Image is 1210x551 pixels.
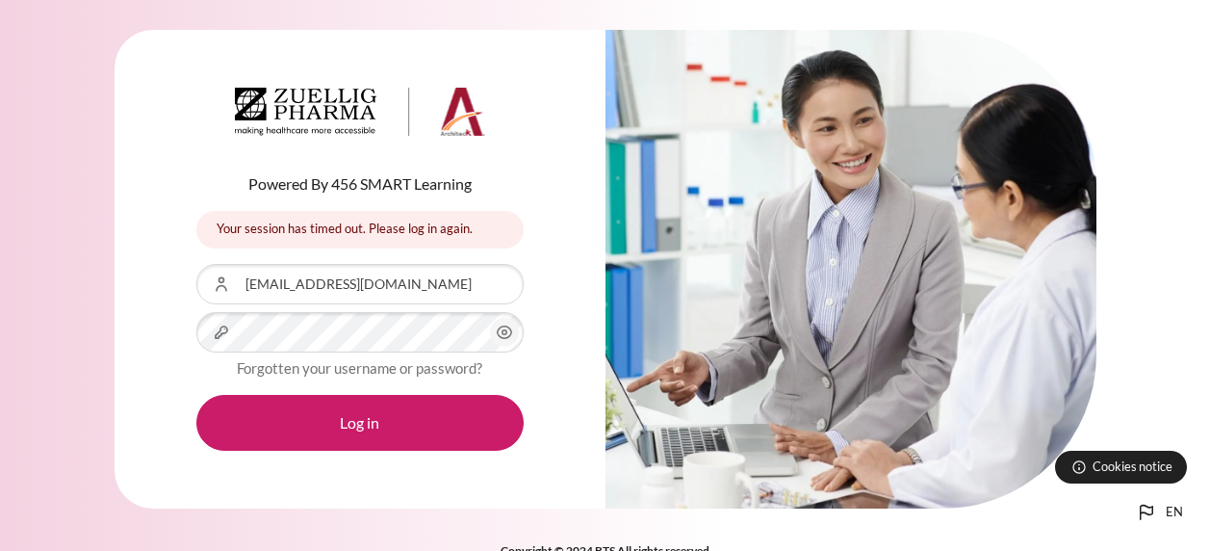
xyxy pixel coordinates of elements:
[235,88,485,144] a: Architeck
[196,395,524,451] button: Log in
[196,264,524,304] input: Username or Email Address
[196,211,524,249] div: Your session has timed out. Please log in again.
[1166,503,1183,522] span: en
[237,359,482,377] a: Forgotten your username or password?
[1055,451,1187,484] button: Cookies notice
[1093,458,1172,476] span: Cookies notice
[196,172,524,196] p: Powered By 456 SMART Learning
[1127,493,1191,532] button: Languages
[235,88,485,136] img: Architeck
